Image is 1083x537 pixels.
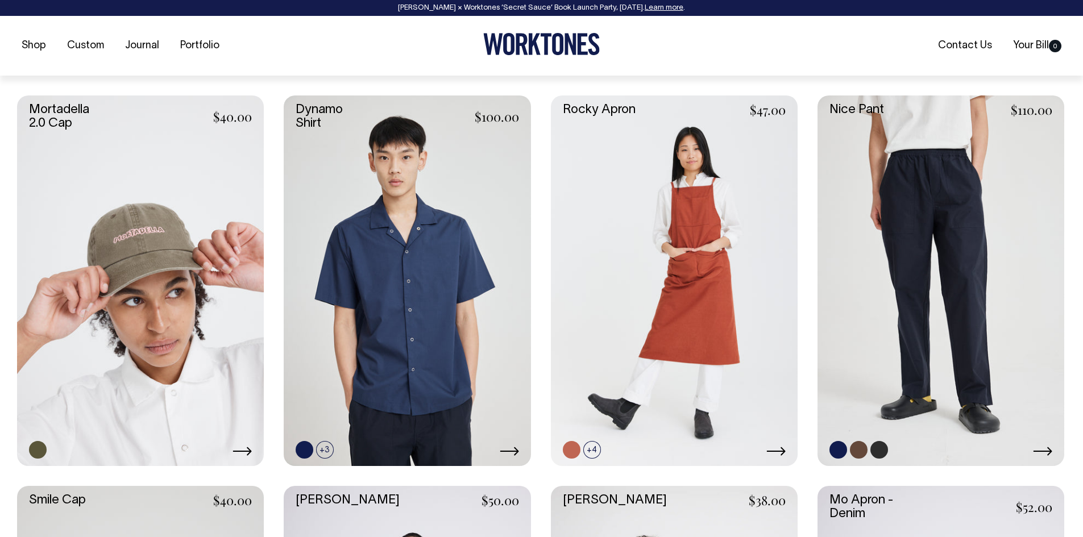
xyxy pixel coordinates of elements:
a: Journal [121,36,164,55]
a: Custom [63,36,109,55]
a: Contact Us [933,36,997,55]
a: Learn more [645,5,683,11]
div: [PERSON_NAME] × Worktones ‘Secret Sauce’ Book Launch Party, [DATE]. . [11,4,1072,12]
a: Portfolio [176,36,224,55]
span: +4 [583,441,601,459]
span: +3 [316,441,334,459]
a: Your Bill0 [1009,36,1066,55]
span: 0 [1049,40,1061,52]
a: Shop [17,36,51,55]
